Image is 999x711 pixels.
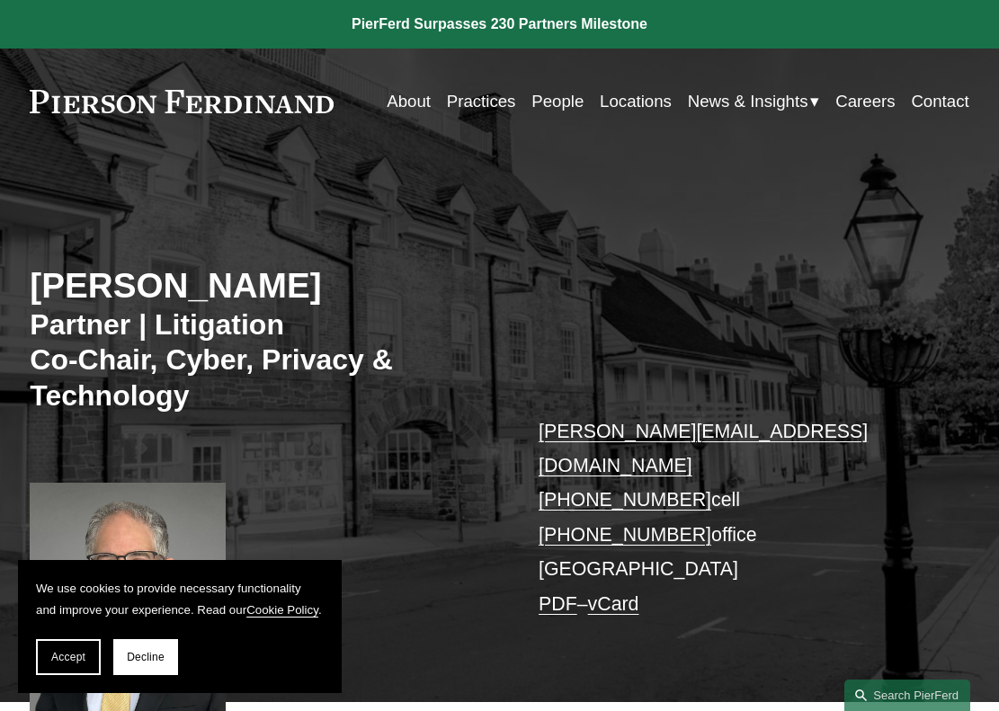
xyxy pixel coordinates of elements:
h3: Partner | Litigation Co-Chair, Cyber, Privacy & Technology [30,307,499,414]
a: vCard [588,593,639,615]
button: Accept [36,639,101,675]
a: Contact [911,84,968,118]
a: folder dropdown [688,84,820,118]
button: Decline [113,639,178,675]
a: Search this site [844,680,970,711]
a: [PHONE_NUMBER] [539,489,711,511]
span: Decline [127,651,165,663]
p: We use cookies to provide necessary functionality and improve your experience. Read our . [36,578,324,621]
span: Accept [51,651,85,663]
a: [PERSON_NAME][EMAIL_ADDRESS][DOMAIN_NAME] [539,421,868,476]
p: cell office [GEOGRAPHIC_DATA] – [539,414,930,621]
h2: [PERSON_NAME] [30,265,499,307]
a: Locations [600,84,672,118]
section: Cookie banner [18,560,342,693]
a: Careers [835,84,895,118]
a: Cookie Policy [246,603,318,617]
a: About [387,84,431,118]
a: [PHONE_NUMBER] [539,524,711,546]
a: People [531,84,584,118]
a: Practices [447,84,516,118]
span: News & Insights [688,86,808,117]
a: PDF [539,593,577,615]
